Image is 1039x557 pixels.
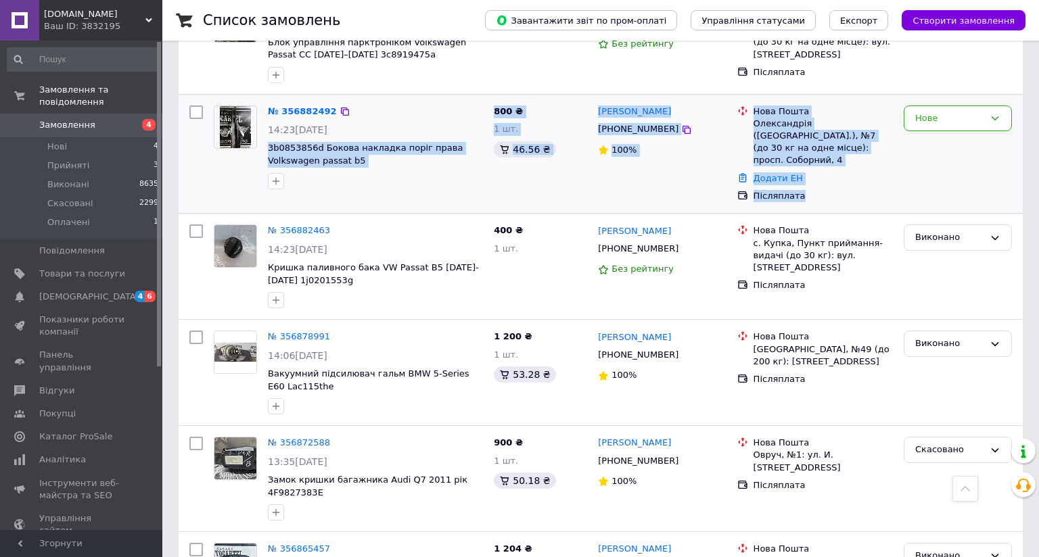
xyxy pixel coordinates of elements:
span: 3 [154,160,158,172]
div: Нова Пошта [754,224,893,237]
span: Панель управління [39,349,125,373]
span: 8635 [139,178,158,191]
span: Управління статусами [701,16,805,26]
a: Кришка паливного бака VW Passat B5 [DATE]-[DATE] 1j0201553g [268,262,479,285]
div: [PHONE_NUMBER] [595,452,681,470]
span: 1 200 ₴ [494,331,532,341]
span: Скасовані [47,197,93,210]
span: 800 ₴ [494,106,523,116]
a: № 356878991 [268,331,330,341]
div: Скасовано [915,443,984,457]
span: 4 [154,141,158,153]
div: [PHONE_NUMBER] [595,240,681,258]
span: 1 шт. [494,456,518,466]
button: Управління статусами [691,10,816,30]
span: 1 шт. [494,243,518,253]
div: Олександрія ([GEOGRAPHIC_DATA].), №7 (до 30 кг на одне місце): просп. Соборний, 4 [754,118,893,167]
div: Післяплата [754,373,893,385]
span: 14:23[DATE] [268,244,327,255]
div: Нове [915,112,984,126]
div: 53.28 ₴ [494,366,555,383]
a: Створити замовлення [888,15,1025,25]
button: Експорт [829,10,889,30]
span: 6 [145,291,156,302]
span: Створити замовлення [913,16,1015,26]
span: Повідомлення [39,245,105,257]
div: [PHONE_NUMBER] [595,120,681,138]
a: [PERSON_NAME] [598,225,671,238]
span: Каталог ProSale [39,431,112,443]
div: [GEOGRAPHIC_DATA], №49 (до 200 кг): [STREET_ADDRESS] [754,343,893,368]
a: Фото товару [214,224,257,268]
a: [PERSON_NAME] [598,105,671,118]
span: Без рейтингу [611,264,674,274]
div: Нова Пошта [754,437,893,449]
span: 14:23[DATE] [268,124,327,135]
span: Експорт [840,16,878,26]
span: euroavtozapchasti.com.ua [44,8,145,20]
div: Ваш ID: 3832195 [44,20,162,32]
span: Показники роботи компанії [39,314,125,338]
span: Відгуки [39,385,74,397]
img: Фото товару [220,106,252,148]
div: 46.56 ₴ [494,141,555,158]
span: Завантажити звіт по пром-оплаті [496,14,666,26]
a: Додати ЕН [754,173,803,183]
span: 900 ₴ [494,437,523,447]
span: 100% [611,370,637,380]
span: 1 204 ₴ [494,543,532,554]
div: Виконано [915,231,984,245]
span: 100% [611,145,637,155]
span: Аналітика [39,454,86,466]
a: Замок кришки багажника Audi Q7 2011 рік 4F9827383E [268,475,467,498]
span: Покупці [39,408,76,420]
a: № 356882492 [268,106,337,116]
button: Створити замовлення [902,10,1025,30]
span: 13:35[DATE] [268,456,327,467]
span: Без рейтингу [611,39,674,49]
button: Завантажити звіт по пром-оплаті [485,10,677,30]
span: Інструменти веб-майстра та SEO [39,477,125,502]
span: Прийняті [47,160,89,172]
span: Замовлення та повідомлення [39,84,162,108]
span: Виконані [47,178,89,191]
span: 14:06[DATE] [268,350,327,361]
div: Нова Пошта [754,331,893,343]
input: Пошук [7,47,160,72]
a: [PERSON_NAME] [598,331,671,344]
a: [PERSON_NAME] [598,437,671,450]
div: с. Купка, Пункт приймання-видачі (до 30 кг): вул. [STREET_ADDRESS] [754,237,893,274]
span: Нові [47,141,67,153]
a: 3b0853856d Бокова накладка поріг права Volkswagen passat b5 [268,143,463,166]
span: 4 [135,291,145,302]
span: [DEMOGRAPHIC_DATA] [39,291,139,303]
img: Фото товару [214,437,256,479]
a: [PERSON_NAME] [598,543,671,556]
div: Нова Пошта [754,543,893,555]
div: [PHONE_NUMBER] [595,346,681,364]
span: Товари та послуги [39,268,125,280]
span: 1 [154,216,158,228]
a: № 356872588 [268,437,330,447]
div: Овруч, №1: ул. И. [STREET_ADDRESS] [754,449,893,473]
div: Нова Пошта [754,105,893,118]
a: Вакуумний підсилювач гальм BMW 5-Series E60 Lac115the [268,368,469,391]
img: Фото товару [214,343,256,362]
div: Післяплата [754,66,893,78]
span: 1 шт. [494,349,518,360]
a: № 356865457 [268,543,330,554]
span: 2299 [139,197,158,210]
a: № 356882463 [268,225,330,235]
h1: Список замовлень [203,12,340,28]
img: Фото товару [214,225,256,267]
a: Фото товару [214,437,257,480]
span: 100% [611,476,637,486]
span: 1 шт. [494,124,518,134]
span: 400 ₴ [494,225,523,235]
div: Виконано [915,337,984,351]
span: Замовлення [39,119,95,131]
